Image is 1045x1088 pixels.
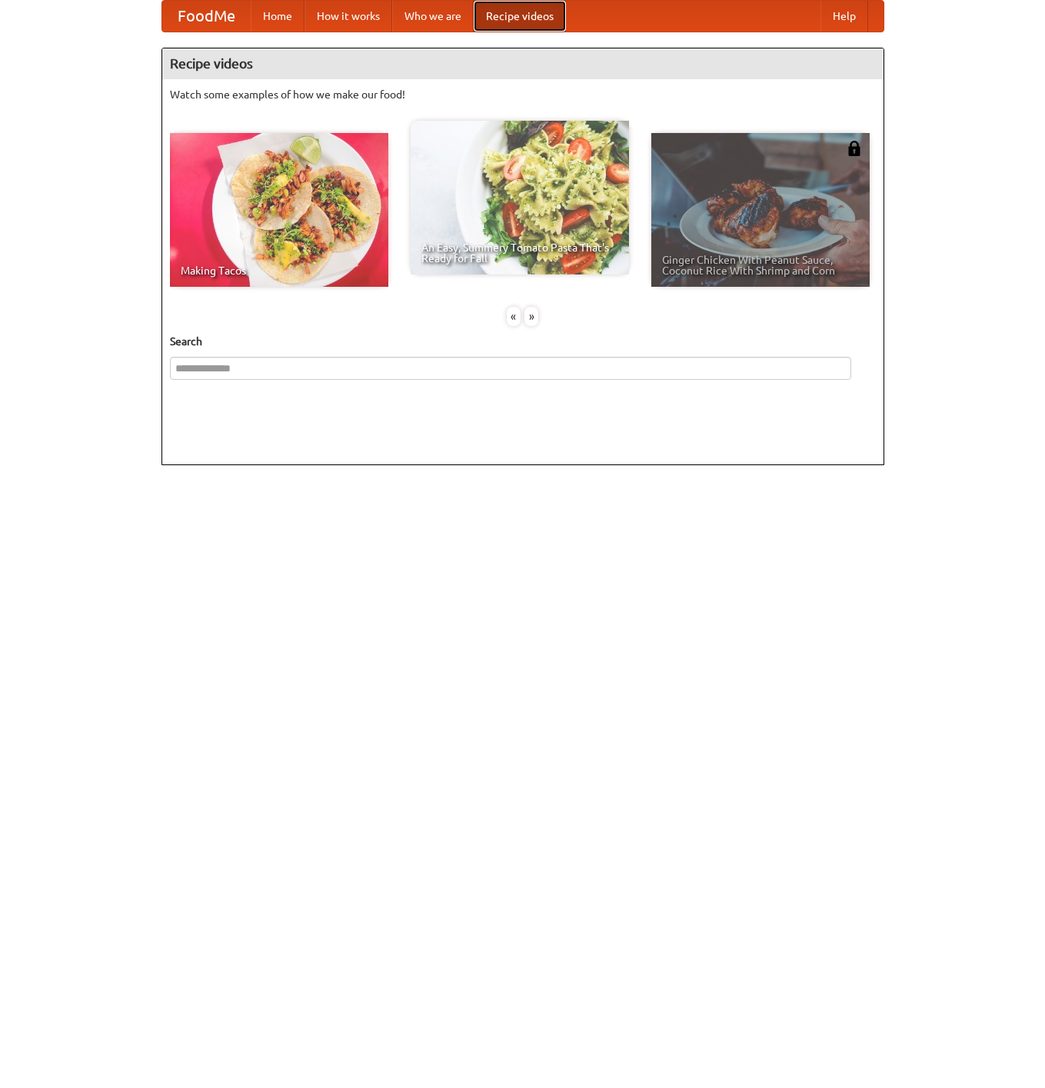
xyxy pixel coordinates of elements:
img: 483408.png [847,141,862,156]
span: An Easy, Summery Tomato Pasta That's Ready for Fall [421,242,618,264]
div: » [524,307,538,326]
div: « [507,307,521,326]
a: Recipe videos [474,1,566,32]
a: Home [251,1,305,32]
h4: Recipe videos [162,48,884,79]
a: Making Tacos [170,133,388,287]
a: How it works [305,1,392,32]
p: Watch some examples of how we make our food! [170,87,876,102]
a: An Easy, Summery Tomato Pasta That's Ready for Fall [411,121,629,274]
a: Who we are [392,1,474,32]
a: Help [820,1,868,32]
span: Making Tacos [181,265,378,276]
a: FoodMe [162,1,251,32]
h5: Search [170,334,876,349]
